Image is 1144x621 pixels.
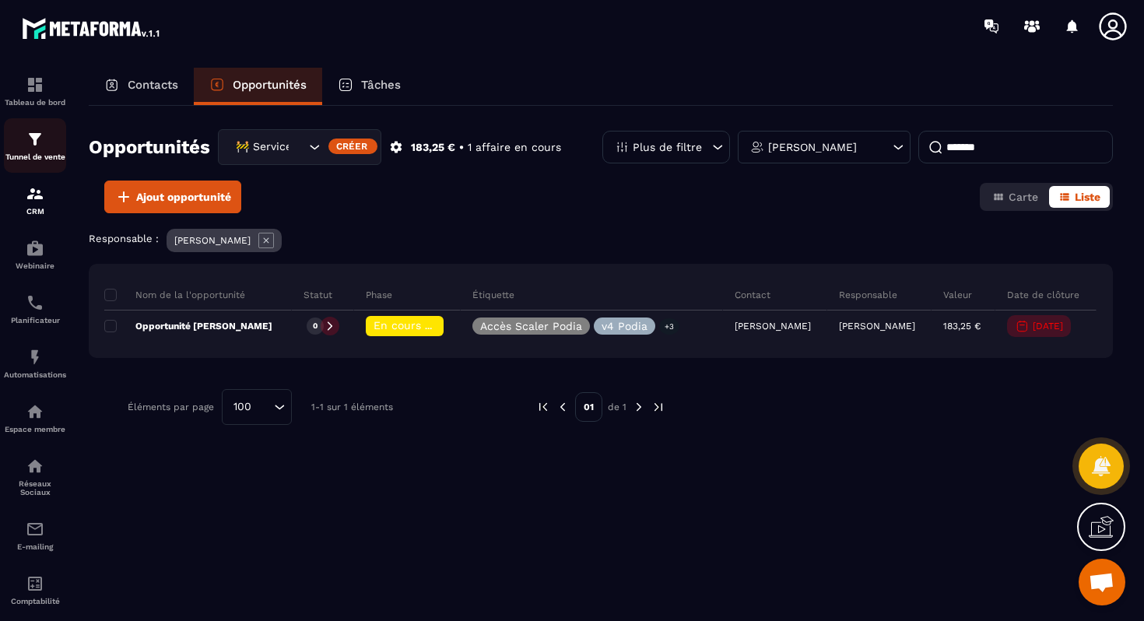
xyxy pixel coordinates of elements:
img: next [632,400,646,414]
img: automations [26,348,44,367]
img: logo [22,14,162,42]
p: Espace membre [4,425,66,433]
img: accountant [26,574,44,593]
span: Liste [1075,191,1100,203]
p: Tâches [361,78,401,92]
span: En cours de régularisation [374,319,515,332]
a: automationsautomationsEspace membre [4,391,66,445]
p: [PERSON_NAME] [839,321,915,332]
a: Opportunités [194,68,322,105]
p: Contact [735,289,770,301]
p: • [459,140,464,155]
p: Nom de la l'opportunité [104,289,245,301]
img: automations [26,239,44,258]
p: Contacts [128,78,178,92]
p: Valeur [943,289,972,301]
img: scheduler [26,293,44,312]
span: 🚧 Service Client [232,139,290,156]
div: Search for option [222,389,292,425]
p: Réseaux Sociaux [4,479,66,496]
a: formationformationTunnel de vente [4,118,66,173]
button: Ajout opportunité [104,181,241,213]
img: formation [26,130,44,149]
p: 1 affaire en cours [468,140,561,155]
p: Accès Scaler Podia [480,321,582,332]
h2: Opportunités [89,132,210,163]
a: formationformationTableau de bord [4,64,66,118]
img: social-network [26,457,44,475]
a: social-networksocial-networkRéseaux Sociaux [4,445,66,508]
p: de 1 [608,401,626,413]
a: emailemailE-mailing [4,508,66,563]
span: Ajout opportunité [136,189,231,205]
p: [PERSON_NAME] [768,142,857,153]
p: Statut [304,289,332,301]
p: [DATE] [1033,321,1063,332]
p: Éléments par page [128,402,214,412]
img: formation [26,75,44,94]
p: Responsable : [89,233,159,244]
img: prev [536,400,550,414]
p: 1-1 sur 1 éléments [311,402,393,412]
p: v4 Podia [602,321,647,332]
a: formationformationCRM [4,173,66,227]
a: Ouvrir le chat [1079,559,1125,605]
img: email [26,520,44,539]
div: Search for option [218,129,381,165]
p: +3 [659,318,679,335]
button: Liste [1049,186,1110,208]
p: 183,25 € [411,140,455,155]
img: prev [556,400,570,414]
p: 183,25 € [943,321,981,332]
p: Opportunités [233,78,307,92]
p: 01 [575,392,602,422]
p: Responsable [839,289,897,301]
p: Étiquette [472,289,514,301]
a: accountantaccountantComptabilité [4,563,66,617]
img: formation [26,184,44,203]
p: Opportunité [PERSON_NAME] [104,320,272,332]
a: automationsautomationsWebinaire [4,227,66,282]
span: Carte [1009,191,1038,203]
a: schedulerschedulerPlanificateur [4,282,66,336]
p: Comptabilité [4,597,66,605]
p: Automatisations [4,370,66,379]
input: Search for option [257,398,270,416]
span: 100 [228,398,257,416]
div: Créer [328,139,377,154]
p: Tunnel de vente [4,153,66,161]
input: Search for option [290,139,305,156]
p: Date de clôture [1007,289,1079,301]
p: Phase [366,289,392,301]
a: automationsautomationsAutomatisations [4,336,66,391]
p: CRM [4,207,66,216]
img: next [651,400,665,414]
p: Webinaire [4,261,66,270]
a: Contacts [89,68,194,105]
a: Tâches [322,68,416,105]
p: Plus de filtre [633,142,702,153]
p: 0 [313,321,318,332]
p: Planificateur [4,316,66,325]
p: [PERSON_NAME] [174,235,251,246]
button: Carte [983,186,1047,208]
img: automations [26,402,44,421]
p: E-mailing [4,542,66,551]
p: Tableau de bord [4,98,66,107]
